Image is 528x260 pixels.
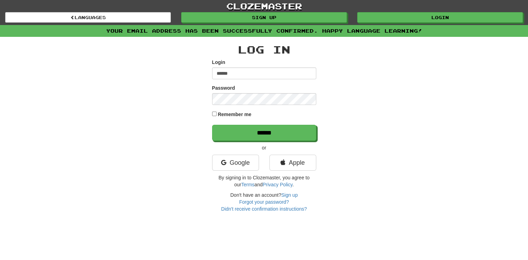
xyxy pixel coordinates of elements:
[241,182,254,187] a: Terms
[218,111,251,118] label: Remember me
[221,206,307,212] a: Didn't receive confirmation instructions?
[181,12,347,23] a: Sign up
[239,199,289,205] a: Forgot your password?
[212,155,259,171] a: Google
[269,155,316,171] a: Apple
[281,192,297,198] a: Sign up
[212,192,316,212] div: Don't have an account?
[212,44,316,55] h2: Log In
[5,12,171,23] a: Languages
[212,59,225,66] label: Login
[357,12,523,23] a: Login
[212,174,316,188] p: By signing in to Clozemaster, you agree to our and .
[212,84,235,91] label: Password
[262,182,292,187] a: Privacy Policy
[212,144,316,151] p: or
